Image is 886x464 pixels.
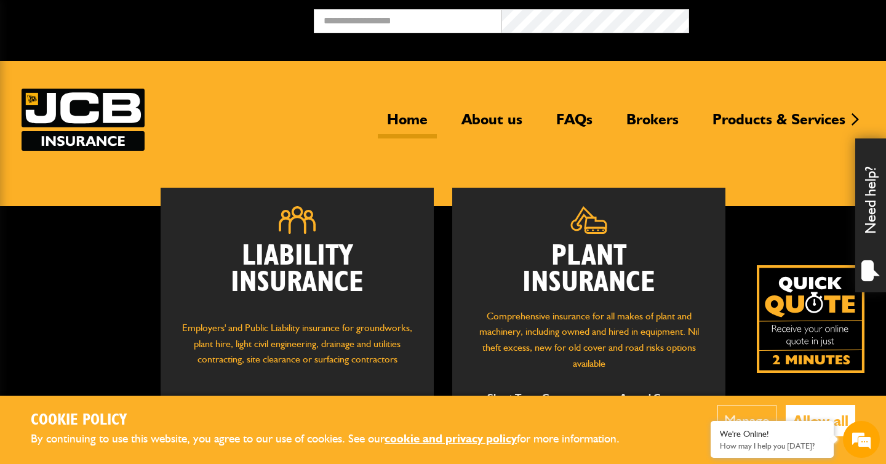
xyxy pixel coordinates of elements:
[617,110,688,138] a: Brokers
[179,320,415,379] p: Employers' and Public Liability insurance for groundworks, plant hire, light civil engineering, d...
[757,265,864,373] a: Get your insurance quote isn just 2-minutes
[547,110,602,138] a: FAQs
[471,308,707,371] p: Comprehensive insurance for all makes of plant and machinery, including owned and hired in equipm...
[855,138,886,292] div: Need help?
[31,430,640,449] p: By continuing to use this website, you agree to our use of cookies. See our for more information.
[703,110,855,138] a: Products & Services
[786,405,855,436] button: Allow all
[31,411,640,430] h2: Cookie Policy
[179,243,415,308] h2: Liability Insurance
[22,89,145,151] a: JCB Insurance Services
[717,405,776,436] button: Manage
[598,390,701,406] p: Annual Cover
[385,431,517,446] a: cookie and privacy policy
[22,89,145,151] img: JCB Insurance Services logo
[452,110,532,138] a: About us
[757,265,864,373] img: Quick Quote
[720,429,824,439] div: We're Online!
[689,9,877,28] button: Broker Login
[378,110,437,138] a: Home
[720,441,824,450] p: How may I help you today?
[476,390,580,406] p: Short Term Cover
[471,243,707,296] h2: Plant Insurance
